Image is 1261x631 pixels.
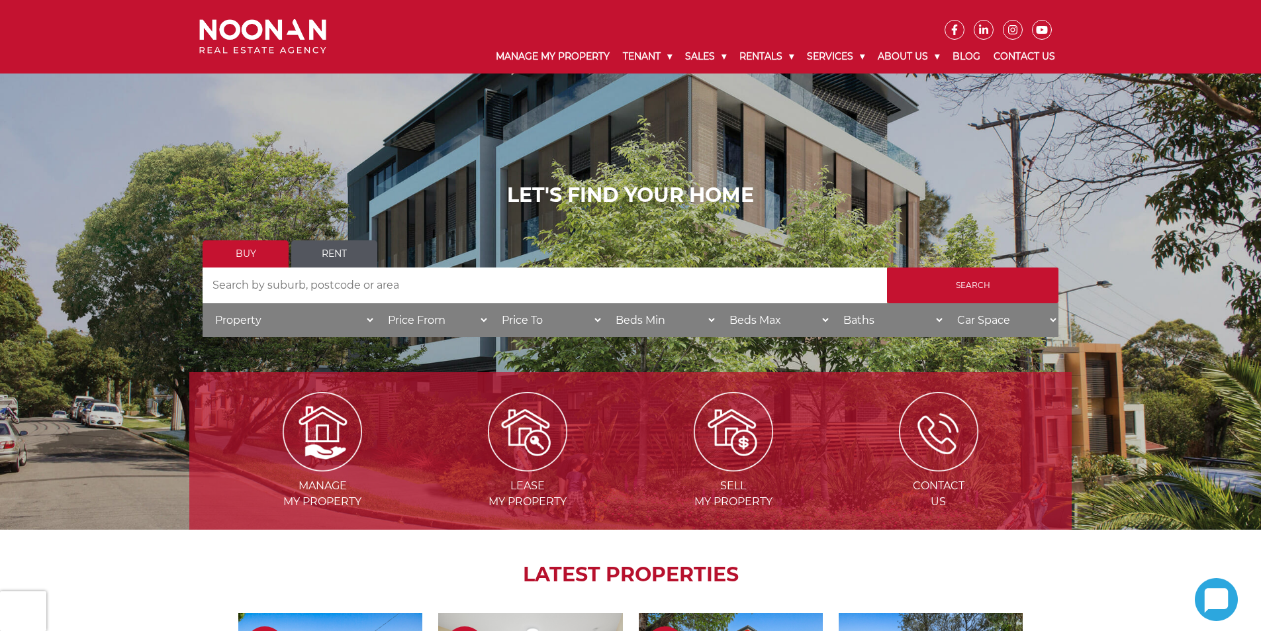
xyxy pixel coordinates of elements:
[987,40,1062,73] a: Contact Us
[800,40,871,73] a: Services
[694,392,773,471] img: Sell my property
[837,424,1040,508] a: ContactUs
[616,40,678,73] a: Tenant
[733,40,800,73] a: Rentals
[946,40,987,73] a: Blog
[899,392,978,471] img: ICONS
[887,267,1058,303] input: Search
[678,40,733,73] a: Sales
[203,240,289,267] a: Buy
[426,424,629,508] a: Leasemy Property
[837,478,1040,510] span: Contact Us
[426,478,629,510] span: Lease my Property
[203,183,1058,207] h1: LET'S FIND YOUR HOME
[221,424,424,508] a: Managemy Property
[199,19,326,54] img: Noonan Real Estate Agency
[632,424,835,508] a: Sellmy Property
[221,478,424,510] span: Manage my Property
[871,40,946,73] a: About Us
[283,392,362,471] img: Manage my Property
[291,240,377,267] a: Rent
[203,267,887,303] input: Search by suburb, postcode or area
[489,40,616,73] a: Manage My Property
[632,478,835,510] span: Sell my Property
[488,392,567,471] img: Lease my property
[222,563,1039,587] h2: LATEST PROPERTIES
